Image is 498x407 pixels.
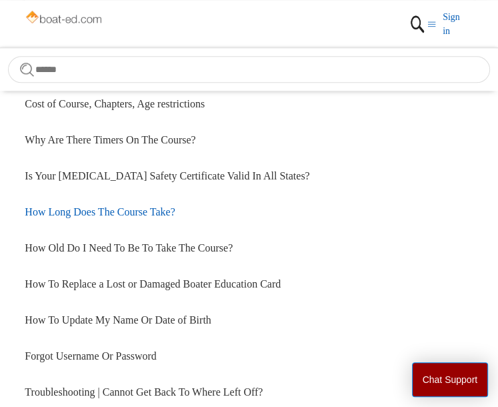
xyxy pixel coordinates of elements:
a: How Long Does The Course Take? [25,194,473,230]
img: Boat-Ed Help Center home page [25,8,105,28]
a: How To Replace a Lost or Damaged Boater Education Card [25,266,473,302]
input: Search [8,56,490,83]
a: How To Update My Name Or Date of Birth [25,302,473,338]
a: Cost of Course, Chapters, Age restrictions [25,86,473,122]
button: Chat Support [412,362,489,397]
a: Forgot Username Or Password [25,338,473,374]
a: Is Your [MEDICAL_DATA] Safety Certificate Valid In All States? [25,158,473,194]
a: Sign in [443,10,473,38]
a: How Old Do I Need To Be To Take The Course? [25,230,473,266]
img: 01HZPCYTXV3JW8MJV9VD7EMK0H [407,10,427,38]
button: Toggle navigation menu [427,10,436,38]
a: Why Are There Timers On The Course? [25,122,473,158]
